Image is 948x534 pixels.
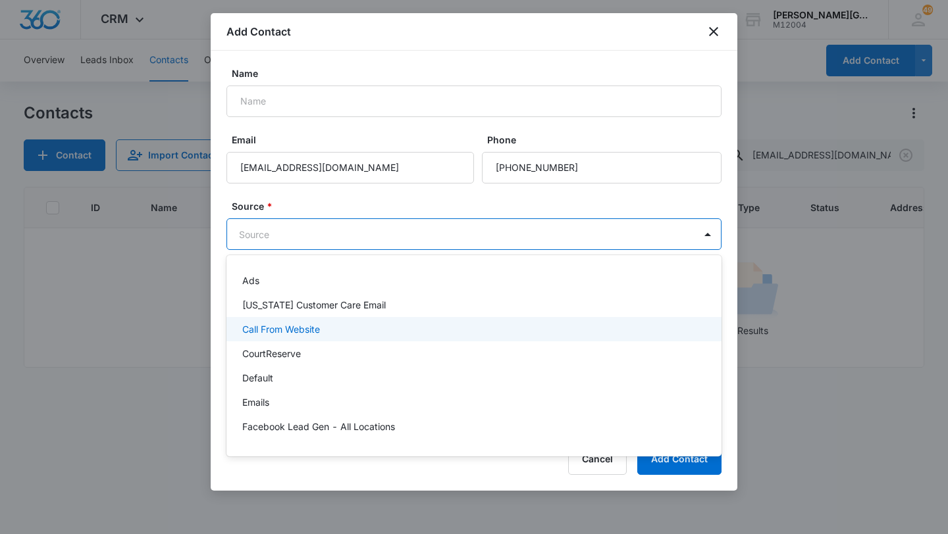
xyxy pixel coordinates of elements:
[242,274,259,287] p: Ads
[242,298,386,312] p: [US_STATE] Customer Care Email
[242,371,273,385] p: Default
[242,347,301,360] p: CourtReserve
[242,395,269,409] p: Emails
[242,444,454,458] p: Facebook Lead Gen - All Locations - NEW 2024
[242,322,320,336] p: Call From Website
[242,420,395,433] p: Facebook Lead Gen - All Locations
